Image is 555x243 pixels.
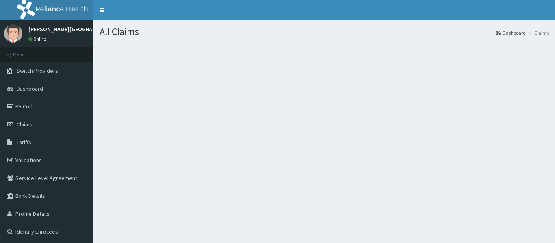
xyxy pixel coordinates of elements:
[527,29,549,36] li: Claims
[28,36,48,42] a: Online
[17,85,43,92] span: Dashboard
[17,121,33,128] span: Claims
[28,26,122,32] p: [PERSON_NAME][GEOGRAPHIC_DATA]
[17,67,58,74] span: Switch Providers
[4,24,22,43] img: User Image
[496,29,526,36] a: Dashboard
[17,139,31,146] span: Tariffs
[100,26,549,37] h1: All Claims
